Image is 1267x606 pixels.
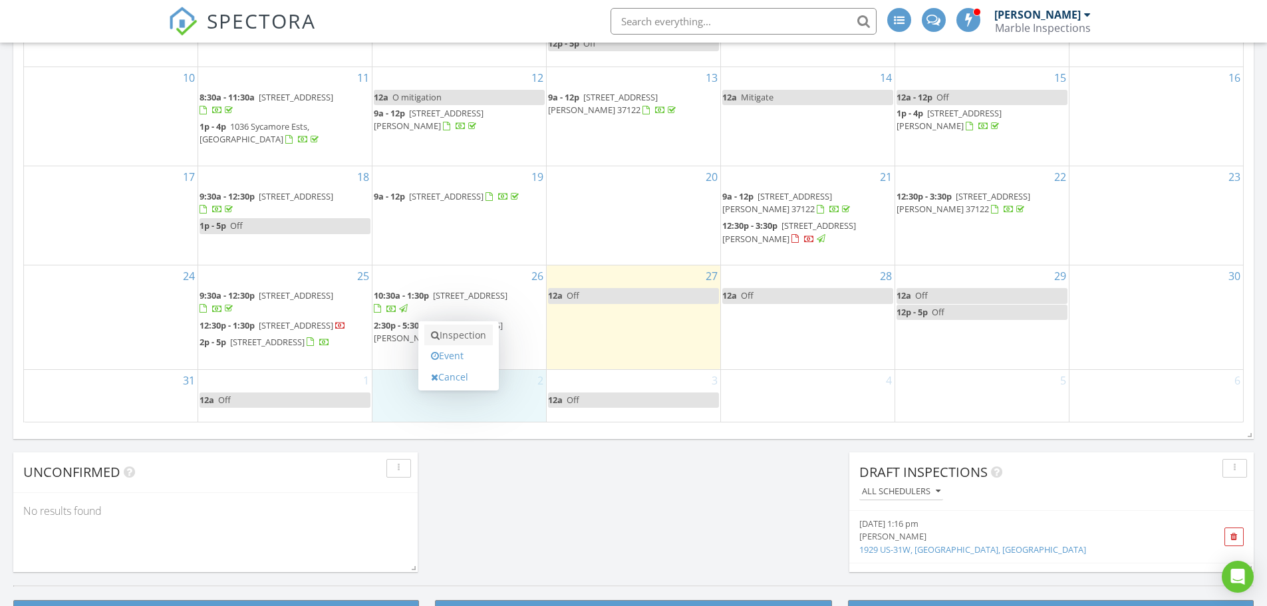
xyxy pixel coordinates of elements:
[200,220,226,231] span: 1p - 5p
[200,91,255,103] span: 8:30a - 11:30a
[374,319,503,344] span: [STREET_ADDRESS][PERSON_NAME]
[354,166,372,188] a: Go to August 18, 2025
[374,189,545,205] a: 9a - 12p [STREET_ADDRESS]
[936,91,949,103] span: Off
[897,91,932,103] span: 12a - 12p
[354,265,372,287] a: Go to August 25, 2025
[1052,166,1069,188] a: Go to August 22, 2025
[720,369,895,421] td: Go to September 4, 2025
[897,189,1067,218] a: 12:30p - 3:30p [STREET_ADDRESS] [PERSON_NAME] 37122
[548,37,579,49] span: 12p - 5p
[897,106,1067,134] a: 1p - 4p [STREET_ADDRESS][PERSON_NAME]
[259,190,333,202] span: [STREET_ADDRESS]
[200,120,309,145] span: 1036 Sycamore Ests, [GEOGRAPHIC_DATA]
[374,289,429,301] span: 10:30a - 1:30p
[198,369,372,421] td: Go to September 1, 2025
[877,166,895,188] a: Go to August 21, 2025
[180,166,198,188] a: Go to August 17, 2025
[722,220,777,231] span: 12:30p - 3:30p
[218,394,231,406] span: Off
[354,67,372,88] a: Go to August 11, 2025
[1069,166,1243,265] td: Go to August 23, 2025
[200,394,214,406] span: 12a
[200,119,370,148] a: 1p - 4p 1036 Sycamore Ests, [GEOGRAPHIC_DATA]
[200,190,255,202] span: 9:30a - 12:30p
[1052,265,1069,287] a: Go to August 29, 2025
[372,369,547,421] td: Go to September 2, 2025
[1069,265,1243,369] td: Go to August 30, 2025
[897,306,928,318] span: 12p - 5p
[424,345,493,367] a: Event
[877,265,895,287] a: Go to August 28, 2025
[897,107,1002,132] span: [STREET_ADDRESS][PERSON_NAME]
[547,166,721,265] td: Go to August 20, 2025
[995,21,1091,35] div: Marble Inspections
[548,91,579,103] span: 9a - 12p
[200,91,333,116] a: 8:30a - 11:30a [STREET_ADDRESS]
[548,91,658,116] span: [STREET_ADDRESS] [PERSON_NAME] 37122
[200,335,370,351] a: 2p - 5p [STREET_ADDRESS]
[374,106,545,134] a: 9a - 12p [STREET_ADDRESS][PERSON_NAME]
[409,190,484,202] span: [STREET_ADDRESS]
[859,543,1086,555] a: 1929 US-31W, [GEOGRAPHIC_DATA], [GEOGRAPHIC_DATA]
[168,7,198,36] img: The Best Home Inspection Software - Spectora
[180,370,198,391] a: Go to August 31, 2025
[720,166,895,265] td: Go to August 21, 2025
[23,463,120,481] span: Unconfirmed
[230,220,243,231] span: Off
[611,8,877,35] input: Search everything...
[424,367,493,388] a: Cancel
[915,289,928,301] span: Off
[259,289,333,301] span: [STREET_ADDRESS]
[548,394,563,406] span: 12a
[360,370,372,391] a: Go to September 1, 2025
[859,518,1180,530] div: [DATE] 1:16 pm
[200,336,330,348] a: 2p - 5p [STREET_ADDRESS]
[180,67,198,88] a: Go to August 10, 2025
[897,107,1002,132] a: 1p - 4p [STREET_ADDRESS][PERSON_NAME]
[259,319,333,331] span: [STREET_ADDRESS]
[722,220,856,244] span: [STREET_ADDRESS][PERSON_NAME]
[862,487,940,496] div: All schedulers
[529,166,546,188] a: Go to August 19, 2025
[1232,370,1243,391] a: Go to September 6, 2025
[859,518,1180,556] a: [DATE] 1:16 pm [PERSON_NAME] 1929 US-31W, [GEOGRAPHIC_DATA], [GEOGRAPHIC_DATA]
[374,190,521,202] a: 9a - 12p [STREET_ADDRESS]
[859,530,1180,543] div: [PERSON_NAME]
[722,289,737,301] span: 12a
[1226,166,1243,188] a: Go to August 23, 2025
[897,190,952,202] span: 12:30p - 3:30p
[895,369,1069,421] td: Go to September 5, 2025
[547,369,721,421] td: Go to September 3, 2025
[897,107,923,119] span: 1p - 4p
[1057,370,1069,391] a: Go to September 5, 2025
[897,190,1030,215] a: 12:30p - 3:30p [STREET_ADDRESS] [PERSON_NAME] 37122
[374,107,484,132] a: 9a - 12p [STREET_ADDRESS][PERSON_NAME]
[897,190,1030,215] span: [STREET_ADDRESS] [PERSON_NAME] 37122
[200,120,321,145] a: 1p - 4p 1036 Sycamore Ests, [GEOGRAPHIC_DATA]
[895,166,1069,265] td: Go to August 22, 2025
[877,67,895,88] a: Go to August 14, 2025
[372,265,547,369] td: Go to August 26, 2025
[722,190,832,215] span: [STREET_ADDRESS] [PERSON_NAME] 37122
[529,265,546,287] a: Go to August 26, 2025
[741,289,754,301] span: Off
[722,91,737,103] span: 12a
[200,289,333,314] a: 9:30a - 12:30p [STREET_ADDRESS]
[583,37,596,49] span: Off
[168,18,316,46] a: SPECTORA
[259,91,333,103] span: [STREET_ADDRESS]
[200,289,255,301] span: 9:30a - 12:30p
[883,370,895,391] a: Go to September 4, 2025
[207,7,316,35] span: SPECTORA
[200,318,370,334] a: 12:30p - 1:30p [STREET_ADDRESS]
[895,265,1069,369] td: Go to August 29, 2025
[1222,561,1254,593] div: Open Intercom Messenger
[372,67,547,166] td: Go to August 12, 2025
[722,190,853,215] a: 9a - 12p [STREET_ADDRESS] [PERSON_NAME] 37122
[374,318,545,347] a: 2:30p - 5:30p [STREET_ADDRESS][PERSON_NAME]
[567,394,579,406] span: Off
[200,190,333,215] a: 9:30a - 12:30p [STREET_ADDRESS]
[374,107,484,132] span: [STREET_ADDRESS][PERSON_NAME]
[1226,67,1243,88] a: Go to August 16, 2025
